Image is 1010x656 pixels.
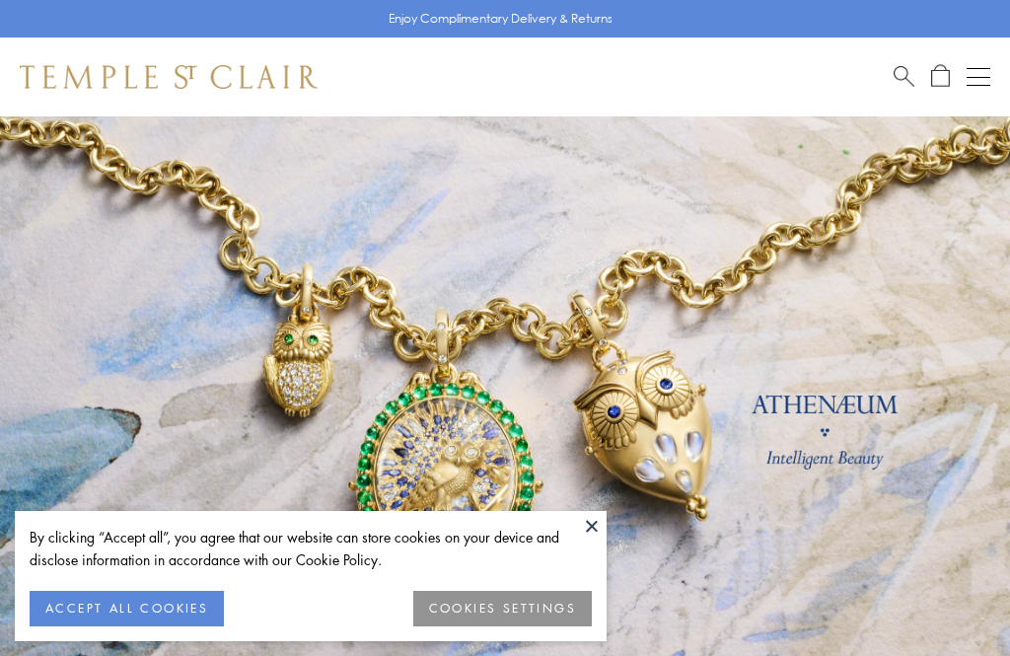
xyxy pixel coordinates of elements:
p: Enjoy Complimentary Delivery & Returns [389,9,613,29]
a: Search [894,64,914,89]
button: COOKIES SETTINGS [413,591,592,626]
img: Temple St. Clair [20,65,318,89]
a: Open Shopping Bag [931,64,950,89]
button: ACCEPT ALL COOKIES [30,591,224,626]
button: Open navigation [967,65,990,89]
iframe: Gorgias live chat messenger [911,563,990,636]
div: By clicking “Accept all”, you agree that our website can store cookies on your device and disclos... [30,526,592,571]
